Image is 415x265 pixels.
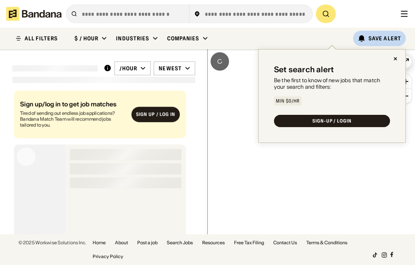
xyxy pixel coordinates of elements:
[369,35,401,42] div: Save Alert
[273,240,297,245] a: Contact Us
[18,240,86,245] div: © 2025 Workwise Solutions Inc.
[20,101,125,107] div: Sign up/log in to get job matches
[137,240,158,245] a: Post a job
[12,88,195,265] div: grid
[159,65,182,72] div: Newest
[274,77,390,90] div: Be the first to know of new jobs that match your search and filters:
[93,240,106,245] a: Home
[115,240,128,245] a: About
[167,35,199,42] div: Companies
[120,65,138,72] div: /hour
[276,99,300,103] div: Min $0/hr
[274,65,334,74] div: Set search alert
[306,240,347,245] a: Terms & Conditions
[20,110,125,128] div: Tired of sending out endless job applications? Bandana Match Team will recommend jobs tailored to...
[93,254,123,259] a: Privacy Policy
[75,35,98,42] div: $ / hour
[312,119,352,123] div: SIGN-UP / LOGIN
[136,111,175,118] div: Sign up / Log in
[202,240,225,245] a: Resources
[6,7,61,21] img: Bandana logotype
[234,240,264,245] a: Free Tax Filing
[167,240,193,245] a: Search Jobs
[116,35,149,42] div: Industries
[25,36,58,41] div: ALL FILTERS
